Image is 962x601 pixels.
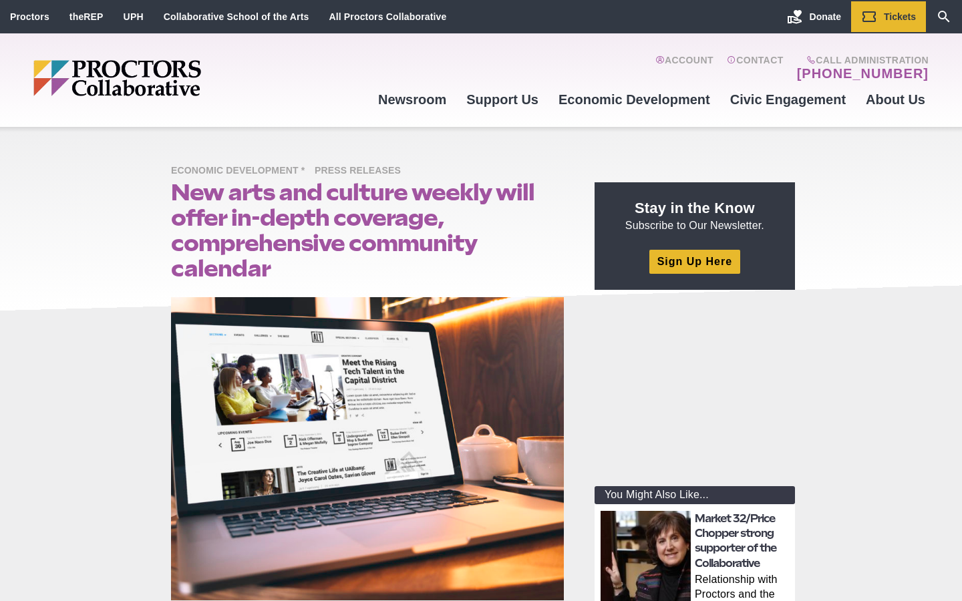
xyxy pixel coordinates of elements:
[797,65,929,81] a: [PHONE_NUMBER]
[727,55,784,81] a: Contact
[124,11,144,22] a: UPH
[601,511,691,601] img: thumbnail: Market 32/Price Chopper strong supporter of the Collaborative
[851,1,926,32] a: Tickets
[171,180,564,281] h1: New arts and culture weekly will offer in-depth coverage, comprehensive community calendar
[33,60,304,96] img: Proctors logo
[720,81,856,118] a: Civic Engagement
[595,486,795,504] div: You Might Also Like...
[810,11,841,22] span: Donate
[655,55,713,81] a: Account
[793,55,929,65] span: Call Administration
[69,11,104,22] a: theREP
[635,200,755,216] strong: Stay in the Know
[926,1,962,32] a: Search
[695,512,776,570] a: Market 32/Price Chopper strong supporter of the Collaborative
[171,164,311,176] a: Economic Development *
[164,11,309,22] a: Collaborative School of the Arts
[595,306,795,473] iframe: Advertisement
[548,81,720,118] a: Economic Development
[777,1,851,32] a: Donate
[329,11,446,22] a: All Proctors Collaborative
[884,11,916,22] span: Tickets
[368,81,456,118] a: Newsroom
[171,163,311,180] span: Economic Development *
[649,250,740,273] a: Sign Up Here
[10,11,49,22] a: Proctors
[315,164,408,176] a: Press Releases
[856,81,935,118] a: About Us
[611,198,779,233] p: Subscribe to Our Newsletter.
[456,81,548,118] a: Support Us
[315,163,408,180] span: Press Releases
